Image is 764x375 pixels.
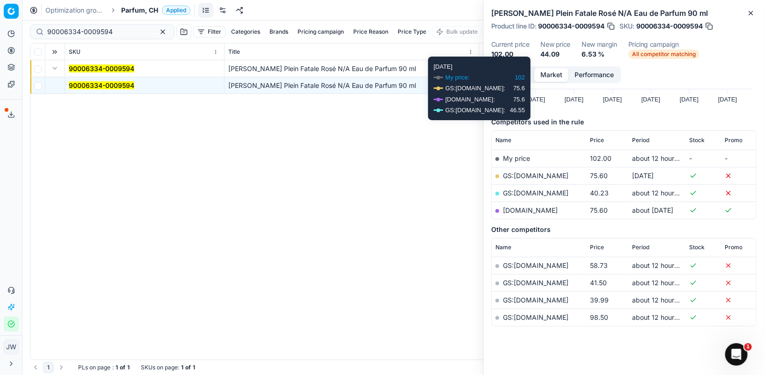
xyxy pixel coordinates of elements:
[744,343,752,351] span: 1
[590,154,611,162] span: 102.00
[590,172,608,180] span: 75.60
[590,244,604,251] span: Price
[603,96,622,103] text: [DATE]
[162,6,190,15] span: Applied
[56,362,67,373] button: Go to next page
[193,364,195,371] strong: 1
[632,244,649,251] span: Period
[632,172,654,180] span: [DATE]
[628,50,699,59] span: All competitor matching
[127,364,130,371] strong: 1
[394,26,430,37] button: Price Type
[228,48,240,56] span: Title
[590,137,604,144] span: Price
[49,63,60,74] button: Expand
[636,22,703,31] span: 90006334-0009594
[503,261,568,269] a: GS:[DOMAIN_NAME]
[491,23,536,29] span: Product line ID :
[590,296,609,304] span: 39.99
[725,343,748,366] iframe: Intercom live chat
[632,296,691,304] span: about 12 hours ago
[69,64,134,73] button: 90006334-0009594
[4,339,19,354] button: JW
[503,172,568,180] a: GS:[DOMAIN_NAME]
[590,261,608,269] span: 58.73
[503,313,568,321] a: GS:[DOMAIN_NAME]
[69,65,134,72] mark: 90006334-0009594
[4,340,18,354] span: JW
[721,150,756,167] td: -
[69,48,80,56] span: SKU
[266,26,292,37] button: Brands
[30,362,41,373] button: Go to previous page
[718,96,737,103] text: [DATE]
[590,313,608,321] span: 98.50
[228,81,416,89] span: [PERSON_NAME] Plein Fatale Rosé N/A Eau de Parfum 90 ml
[568,68,620,82] button: Performance
[534,68,568,82] button: Market
[582,41,617,48] dt: New margin
[121,6,158,15] span: Parfum, CH
[78,364,110,371] span: PLs on page
[69,81,134,89] mark: 90006334-0009594
[185,364,191,371] strong: of
[47,27,150,36] input: Search by SKU or title
[491,41,529,48] dt: Current price
[632,154,691,162] span: about 12 hours ago
[540,50,570,59] dd: 44.09
[228,65,416,72] span: [PERSON_NAME] Plein Fatale Rosé N/A Eau de Parfum 90 ml
[141,364,179,371] span: SKUs on page :
[538,22,604,31] span: 90006334-0009594
[45,6,190,15] nav: breadcrumb
[590,206,608,214] span: 75.60
[540,41,570,48] dt: New price
[121,6,190,15] span: Parfum, CHApplied
[43,362,54,373] button: 1
[641,96,660,103] text: [DATE]
[503,154,530,162] span: My price
[495,137,511,144] span: Name
[725,244,742,251] span: Promo
[632,261,691,269] span: about 12 hours ago
[491,7,757,19] h2: [PERSON_NAME] Plein Fatale Rosé N/A Eau de Parfum 90 ml
[503,189,568,197] a: GS:[DOMAIN_NAME]
[632,137,649,144] span: Period
[349,26,392,37] button: Price Reason
[181,364,183,371] strong: 1
[632,313,691,321] span: about 12 hours ago
[503,279,568,287] a: GS:[DOMAIN_NAME]
[491,117,757,127] h5: Competitors used in the rule
[78,364,130,371] div: :
[680,96,699,103] text: [DATE]
[193,26,226,37] button: Filter
[628,41,699,48] dt: Pricing campaign
[503,85,510,92] text: 25
[491,50,529,59] dd: 102.00
[45,6,105,15] a: Optimization groups
[590,279,607,287] span: 41.50
[432,26,482,37] button: Bulk update
[227,26,264,37] button: Categories
[686,150,721,167] td: -
[69,81,134,90] button: 90006334-0009594
[495,244,511,251] span: Name
[632,189,691,197] span: about 12 hours ago
[116,364,118,371] strong: 1
[294,26,348,37] button: Pricing campaign
[632,279,691,287] span: about 12 hours ago
[503,206,558,214] a: [DOMAIN_NAME]
[619,23,634,29] span: SKU :
[632,206,673,214] span: about [DATE]
[725,137,742,144] span: Promo
[503,296,568,304] a: GS:[DOMAIN_NAME]
[690,244,705,251] span: Stock
[30,362,67,373] nav: pagination
[582,50,617,59] dd: 6.53 %
[690,137,705,144] span: Stock
[491,225,757,234] h5: Other competitors
[526,96,545,103] text: [DATE]
[49,46,60,58] button: Expand all
[493,68,534,82] button: Price info
[120,364,125,371] strong: of
[590,189,609,197] span: 40.23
